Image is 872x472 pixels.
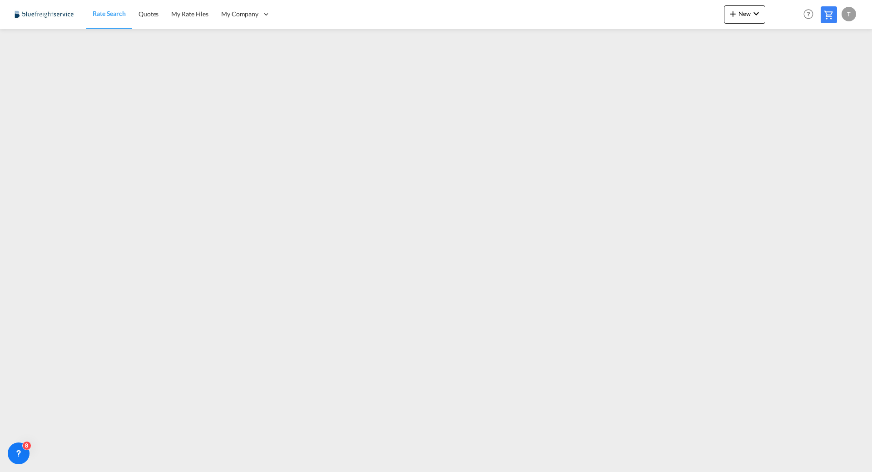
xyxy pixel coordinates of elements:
[842,7,856,21] div: T
[801,6,821,23] div: Help
[171,10,208,18] span: My Rate Files
[728,8,738,19] md-icon: icon-plus 400-fg
[801,6,816,22] span: Help
[139,10,159,18] span: Quotes
[14,4,75,25] img: 9097ab40c0d911ee81d80fb7ec8da167.JPG
[728,10,762,17] span: New
[221,10,258,19] span: My Company
[724,5,765,24] button: icon-plus 400-fgNewicon-chevron-down
[93,10,126,17] span: Rate Search
[751,8,762,19] md-icon: icon-chevron-down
